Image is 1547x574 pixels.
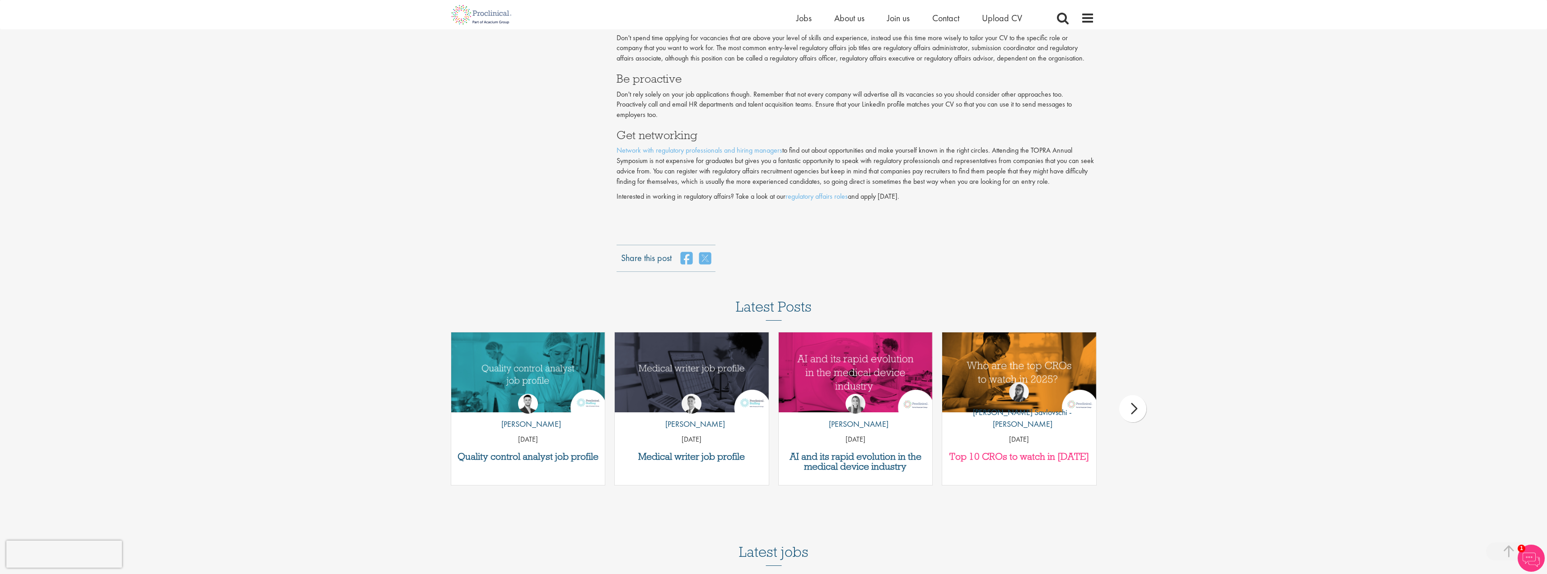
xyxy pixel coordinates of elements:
[495,394,561,434] a: Joshua Godden [PERSON_NAME]
[495,418,561,430] p: [PERSON_NAME]
[659,394,725,434] a: George Watson [PERSON_NAME]
[822,394,888,434] a: Hannah Burke [PERSON_NAME]
[659,418,725,430] p: [PERSON_NAME]
[779,434,933,445] p: [DATE]
[942,434,1096,445] p: [DATE]
[779,332,933,412] img: AI and Its Impact on the Medical Device Industry | Proclinical
[681,252,692,265] a: share on facebook
[739,522,809,566] h3: Latest jobs
[779,332,933,412] a: Link to a post
[617,145,782,155] a: Network with regulatory professionals and hiring managers
[846,394,865,414] img: Hannah Burke
[834,12,865,24] a: About us
[1119,395,1146,422] div: next
[1009,382,1029,402] img: Theodora Savlovschi - Wicks
[617,129,1094,141] h3: Get networking
[736,299,812,321] h3: Latest Posts
[942,332,1096,412] a: Link to a post
[617,33,1094,64] p: Don't spend time applying for vacancies that are above your level of skills and experience, inste...
[1518,545,1525,552] span: 1
[1518,545,1545,572] img: Chatbot
[682,394,701,414] img: George Watson
[456,452,601,462] a: Quality control analyst job profile
[982,12,1022,24] a: Upload CV
[785,191,848,201] a: regulatory affairs roles
[887,12,910,24] a: Join us
[783,452,928,471] a: AI and its rapid evolution in the medical device industry
[617,73,1094,84] h3: Be proactive
[942,332,1096,412] img: Top 10 CROs 2025 | Proclinical
[942,406,1096,429] p: [PERSON_NAME] Savlovschi - [PERSON_NAME]
[619,452,764,462] a: Medical writer job profile
[822,418,888,430] p: [PERSON_NAME]
[451,332,605,412] img: quality control analyst job profile
[615,434,769,445] p: [DATE]
[617,89,1094,121] p: Don't rely solely on your job applications though. Remember that not every company will advertise...
[699,252,711,265] a: share on twitter
[947,452,1092,462] a: Top 10 CROs to watch in [DATE]
[451,434,605,445] p: [DATE]
[621,252,672,258] label: Share this post
[615,332,769,412] img: Medical writer job profile
[942,382,1096,434] a: Theodora Savlovschi - Wicks [PERSON_NAME] Savlovschi - [PERSON_NAME]
[617,191,1094,202] p: Interested in working in regulatory affairs? Take a look at our and apply [DATE].
[6,541,122,568] iframe: reCAPTCHA
[932,12,959,24] a: Contact
[796,12,812,24] a: Jobs
[615,332,769,412] a: Link to a post
[451,332,605,412] a: Link to a post
[518,394,538,414] img: Joshua Godden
